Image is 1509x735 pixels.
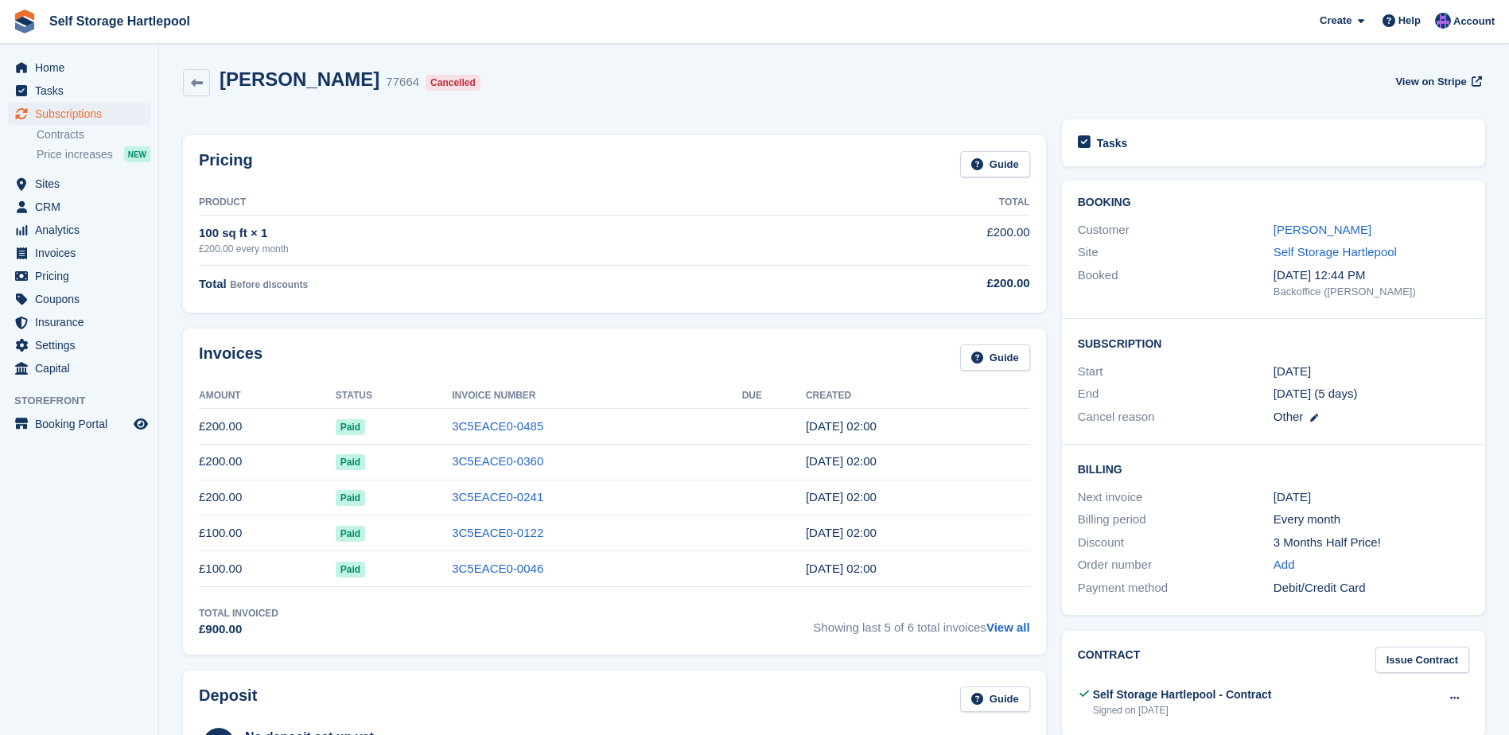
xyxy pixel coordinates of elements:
a: [PERSON_NAME] [1274,223,1371,236]
div: Payment method [1078,579,1274,597]
span: Create [1320,13,1351,29]
a: View on Stripe [1389,68,1485,95]
time: 2025-03-27 01:00:00 UTC [1274,363,1311,381]
div: Every month [1274,511,1469,529]
span: Help [1398,13,1421,29]
div: [DATE] 12:44 PM [1274,266,1469,285]
div: Next invoice [1078,488,1274,507]
time: 2025-08-27 01:00:38 UTC [806,419,877,433]
td: £100.00 [199,551,336,587]
span: Before discounts [230,279,308,290]
span: [DATE] (5 days) [1274,387,1358,400]
th: Total [795,190,1030,216]
td: £200.00 [199,409,336,445]
div: Debit/Credit Card [1274,579,1469,597]
a: menu [8,357,150,379]
span: Paid [336,419,365,435]
div: 3 Months Half Price! [1274,534,1469,552]
a: menu [8,242,150,264]
time: 2025-04-27 01:00:18 UTC [806,562,877,575]
span: Booking Portal [35,413,130,435]
span: View on Stripe [1395,74,1466,90]
div: Discount [1078,534,1274,552]
a: View all [986,620,1030,634]
a: menu [8,334,150,356]
span: Price increases [37,147,113,162]
div: [DATE] [1274,488,1469,507]
a: Guide [960,686,1030,713]
span: Insurance [35,311,130,333]
span: Capital [35,357,130,379]
th: Amount [199,383,336,409]
a: 3C5EACE0-0046 [452,562,543,575]
time: 2025-07-27 01:00:05 UTC [806,454,877,468]
span: Subscriptions [35,103,130,125]
div: 100 sq ft × 1 [199,224,795,243]
td: £200.00 [795,215,1030,265]
h2: Contract [1078,647,1141,673]
h2: Billing [1078,461,1469,476]
th: Status [336,383,452,409]
time: 2025-06-27 01:00:37 UTC [806,490,877,504]
span: Pricing [35,265,130,287]
div: Signed on [DATE] [1093,703,1272,717]
a: Issue Contract [1375,647,1469,673]
a: menu [8,173,150,195]
span: Coupons [35,288,130,310]
span: Analytics [35,219,130,241]
h2: Deposit [199,686,257,713]
img: stora-icon-8386f47178a22dfd0bd8f6a31ec36ba5ce8667c1dd55bd0f319d3a0aa187defe.svg [13,10,37,33]
h2: Tasks [1097,136,1128,150]
span: Sites [35,173,130,195]
div: Order number [1078,556,1274,574]
a: Preview store [131,414,150,434]
h2: Subscription [1078,335,1469,351]
time: 2025-05-27 01:00:43 UTC [806,526,877,539]
span: Home [35,56,130,79]
a: Add [1274,556,1295,574]
a: menu [8,413,150,435]
a: Self Storage Hartlepool [43,8,196,34]
span: Storefront [14,393,158,409]
span: Tasks [35,80,130,102]
span: CRM [35,196,130,218]
div: End [1078,385,1274,403]
div: Total Invoiced [199,606,278,620]
span: Invoices [35,242,130,264]
a: menu [8,196,150,218]
div: Cancel reason [1078,408,1274,426]
a: 3C5EACE0-0485 [452,419,543,433]
a: menu [8,265,150,287]
img: Sean Wood [1435,13,1451,29]
div: £200.00 [795,274,1030,293]
span: Account [1453,14,1495,29]
div: £900.00 [199,620,278,639]
span: Total [199,277,227,290]
a: menu [8,103,150,125]
div: Customer [1078,221,1274,239]
div: NEW [124,146,150,162]
div: Start [1078,363,1274,381]
div: Site [1078,243,1274,262]
div: Billing period [1078,511,1274,529]
div: £200.00 every month [199,242,795,256]
a: Self Storage Hartlepool [1274,245,1397,259]
th: Created [806,383,1030,409]
a: menu [8,80,150,102]
a: menu [8,288,150,310]
span: Paid [336,526,365,542]
h2: Pricing [199,151,253,177]
a: menu [8,311,150,333]
td: £100.00 [199,515,336,551]
a: Price increases NEW [37,146,150,163]
a: Contracts [37,127,150,142]
a: menu [8,219,150,241]
div: Booked [1078,266,1274,300]
a: menu [8,56,150,79]
a: Guide [960,151,1030,177]
th: Product [199,190,795,216]
td: £200.00 [199,444,336,480]
h2: Booking [1078,196,1469,209]
span: Other [1274,410,1304,423]
a: 3C5EACE0-0122 [452,526,543,539]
